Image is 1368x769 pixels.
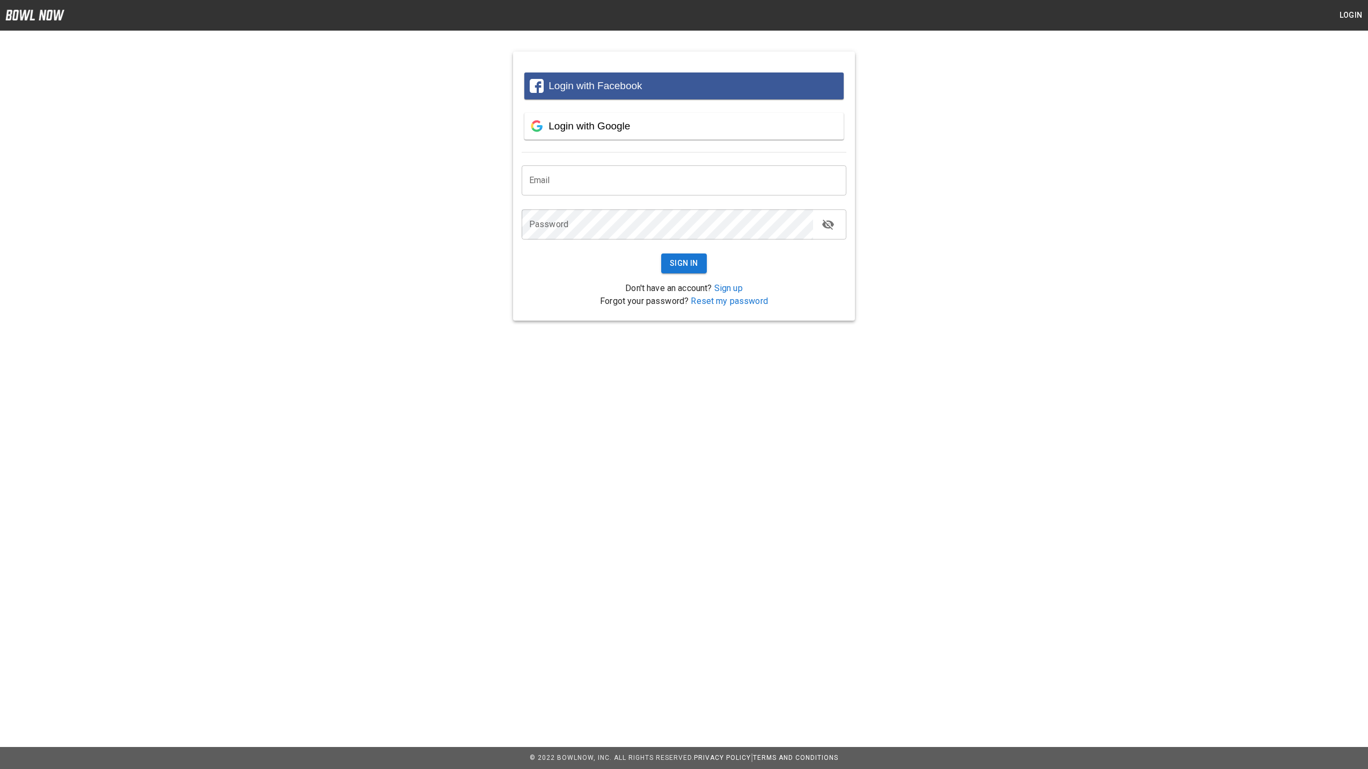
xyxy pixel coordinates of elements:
[753,754,838,761] a: Terms and Conditions
[714,283,743,293] a: Sign up
[548,80,642,91] span: Login with Facebook
[691,296,768,306] a: Reset my password
[661,253,707,273] button: Sign In
[548,120,630,132] span: Login with Google
[694,754,751,761] a: Privacy Policy
[522,282,846,295] p: Don't have an account?
[1334,5,1368,25] button: Login
[522,295,846,308] p: Forgot your password?
[5,10,64,20] img: logo
[530,754,694,761] span: © 2022 BowlNow, Inc. All Rights Reserved.
[524,72,844,99] button: Login with Facebook
[817,214,839,235] button: toggle password visibility
[524,113,844,140] button: Login with Google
